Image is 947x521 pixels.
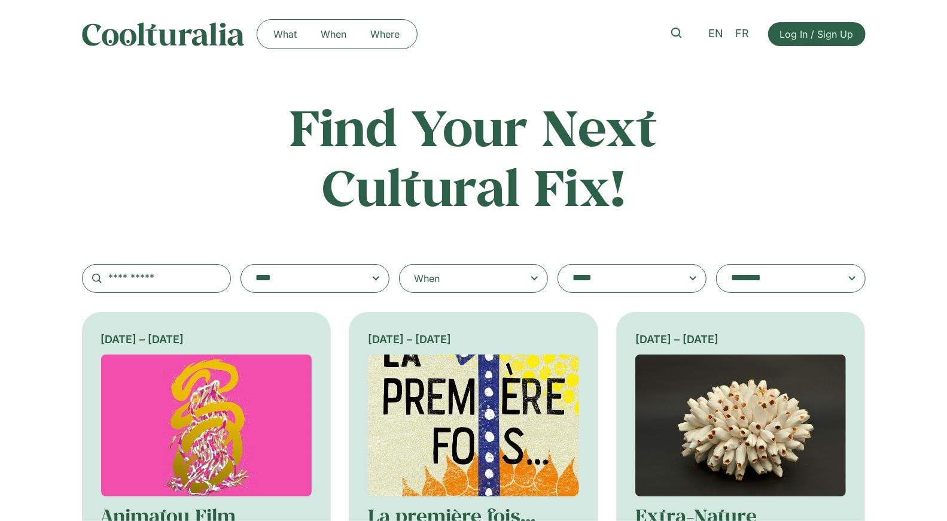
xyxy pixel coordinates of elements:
div: When [414,271,440,286]
span: FR [735,28,749,40]
div: [DATE] – [DATE] [368,331,579,347]
span: EN [708,28,723,40]
a: Log In / Sign Up [768,22,866,46]
span: Log In / Sign Up [780,27,854,41]
h2: Find Your Next Cultural Fix! [239,97,709,216]
nav: Menu [262,25,412,44]
textarea: Search [731,270,827,287]
a: What [262,25,309,44]
a: Where [359,25,412,44]
textarea: Search [255,270,351,287]
textarea: Search [573,270,668,287]
div: [DATE] – [DATE] [101,331,312,347]
a: When [309,25,359,44]
a: EN [702,25,729,43]
div: [DATE] – [DATE] [635,331,846,347]
a: FR [729,25,755,43]
img: Coolturalia - Animatou [101,355,312,496]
